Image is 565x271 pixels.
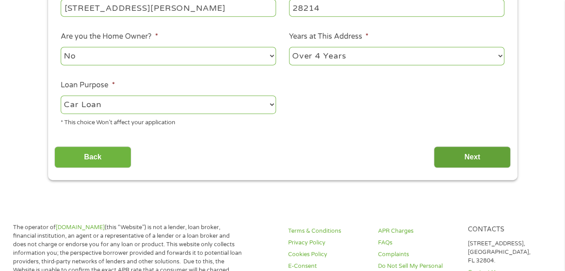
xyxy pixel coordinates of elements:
[288,262,367,271] a: E-Consent
[378,239,457,247] a: FAQs
[289,32,369,41] label: Years at This Address
[61,81,115,90] label: Loan Purpose
[467,226,547,234] h4: Contacts
[54,146,131,168] input: Back
[288,250,367,259] a: Cookies Policy
[378,227,457,235] a: APR Charges
[288,227,367,235] a: Terms & Conditions
[56,224,105,231] a: [DOMAIN_NAME]
[467,239,547,265] p: [STREET_ADDRESS], [GEOGRAPHIC_DATA], FL 32804.
[61,115,276,127] div: * This choice Won’t affect your application
[434,146,511,168] input: Next
[61,32,158,41] label: Are you the Home Owner?
[378,250,457,259] a: Complaints
[288,239,367,247] a: Privacy Policy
